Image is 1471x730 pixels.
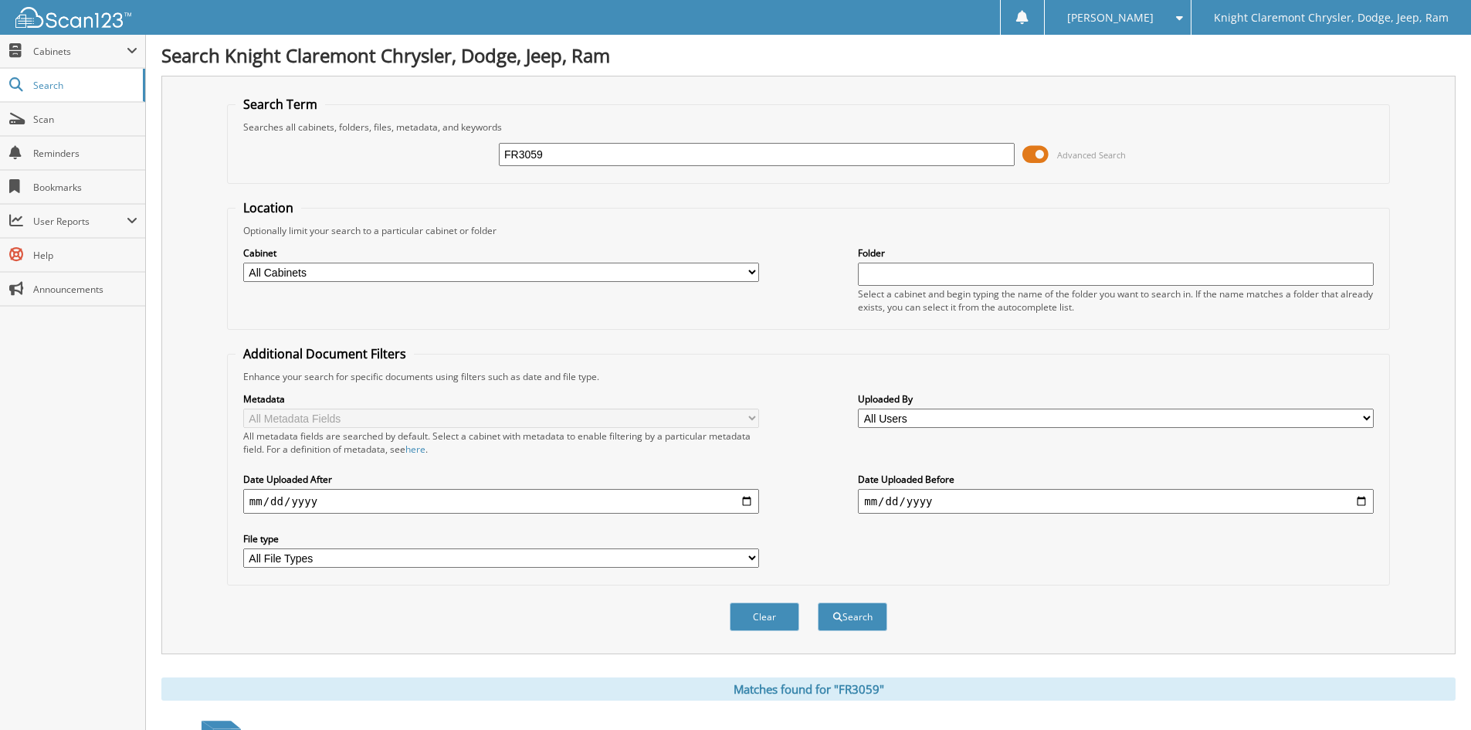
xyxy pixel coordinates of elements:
h1: Search Knight Claremont Chrysler, Dodge, Jeep, Ram [161,42,1456,68]
label: Date Uploaded Before [858,473,1374,486]
img: scan123-logo-white.svg [15,7,131,28]
div: Enhance your search for specific documents using filters such as date and file type. [236,370,1381,383]
a: here [405,443,425,456]
span: Scan [33,113,137,126]
label: File type [243,532,759,545]
span: Bookmarks [33,181,137,194]
label: Cabinet [243,246,759,260]
input: end [858,489,1374,514]
span: Help [33,249,137,262]
button: Search [818,603,887,631]
div: Matches found for "FR3059" [161,677,1456,701]
div: All metadata fields are searched by default. Select a cabinet with metadata to enable filtering b... [243,430,759,456]
span: Knight Claremont Chrysler, Dodge, Jeep, Ram [1214,13,1449,22]
span: Advanced Search [1057,149,1126,161]
label: Date Uploaded After [243,473,759,486]
div: Searches all cabinets, folders, files, metadata, and keywords [236,121,1381,134]
legend: Additional Document Filters [236,345,414,362]
span: Cabinets [33,45,127,58]
legend: Location [236,199,301,216]
span: Search [33,79,135,92]
button: Clear [730,603,799,631]
span: User Reports [33,215,127,228]
label: Uploaded By [858,392,1374,406]
input: start [243,489,759,514]
span: Reminders [33,147,137,160]
legend: Search Term [236,96,325,113]
span: Announcements [33,283,137,296]
label: Folder [858,246,1374,260]
div: Optionally limit your search to a particular cabinet or folder [236,224,1381,237]
span: [PERSON_NAME] [1067,13,1154,22]
div: Select a cabinet and begin typing the name of the folder you want to search in. If the name match... [858,287,1374,314]
label: Metadata [243,392,759,406]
